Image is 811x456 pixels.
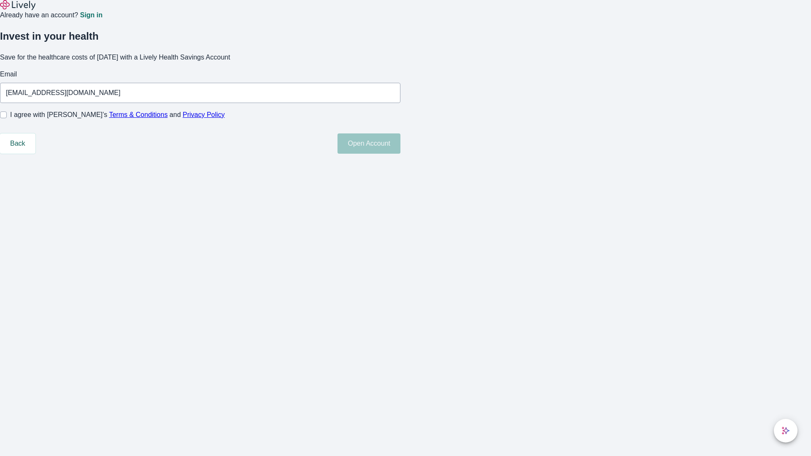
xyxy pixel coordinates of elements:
a: Terms & Conditions [109,111,168,118]
button: chat [774,419,797,442]
a: Privacy Policy [183,111,225,118]
svg: Lively AI Assistant [781,426,790,435]
a: Sign in [80,12,102,19]
span: I agree with [PERSON_NAME]’s and [10,110,225,120]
